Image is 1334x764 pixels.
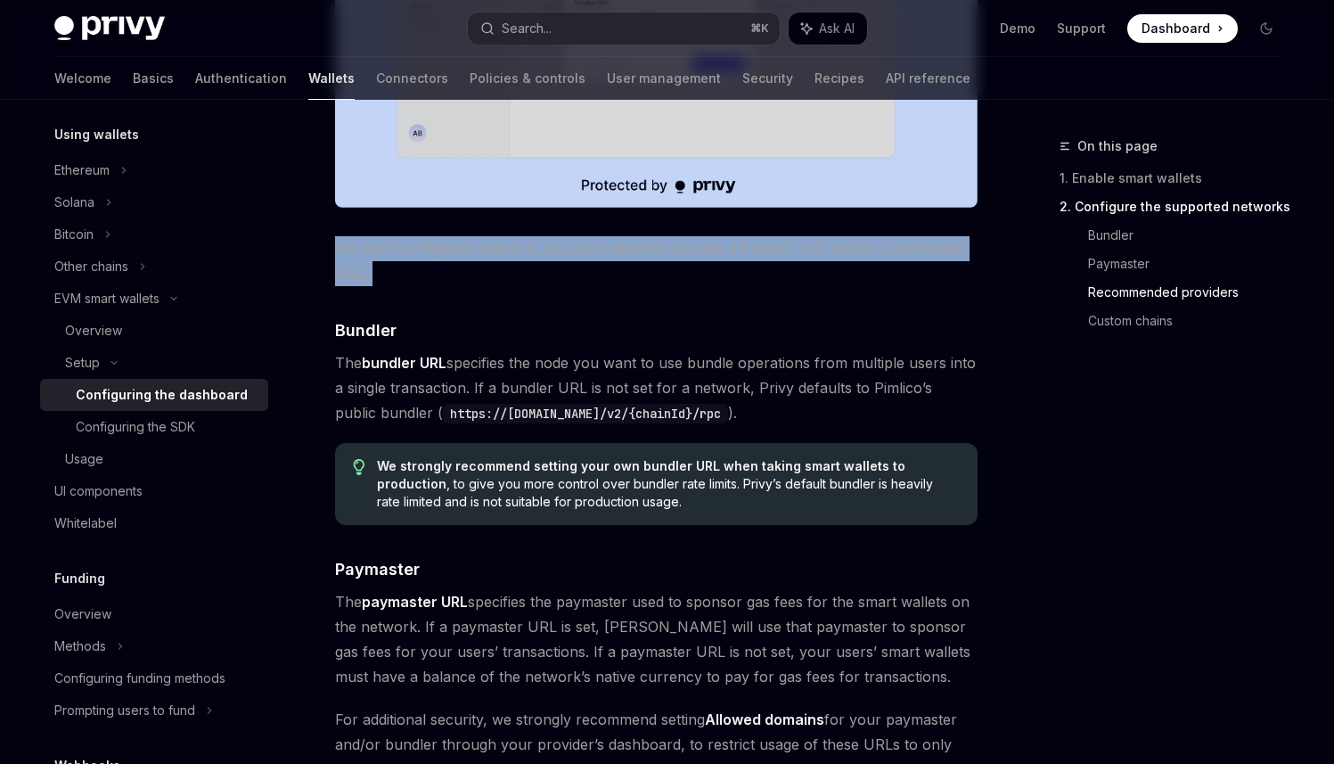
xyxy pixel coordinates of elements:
a: API reference [886,57,970,100]
a: Paymaster [1088,250,1295,278]
a: Demo [1000,20,1035,37]
span: The specifies the node you want to use bundle operations from multiple users into a single transa... [335,350,978,425]
strong: bundler URL [362,354,446,372]
span: On this page [1077,136,1158,157]
div: Configuring the SDK [76,416,195,438]
a: 2. Configure the supported networks [1060,193,1295,221]
span: For each configured network, you can optionally provide a bundler URL and/or a paymaster URL. [335,236,978,286]
h5: Using wallets [54,124,139,145]
a: Dashboard [1127,14,1238,43]
a: Recipes [814,57,864,100]
a: Basics [133,57,174,100]
a: Overview [40,315,268,347]
a: Authentication [195,57,287,100]
div: EVM smart wallets [54,288,160,309]
div: Configuring funding methods [54,668,225,689]
a: 1. Enable smart wallets [1060,164,1295,193]
a: Usage [40,443,268,475]
div: Other chains [54,256,128,277]
a: Recommended providers [1088,278,1295,307]
div: Solana [54,192,94,213]
span: ⌘ K [750,21,769,36]
a: Configuring funding methods [40,662,268,694]
span: The specifies the paymaster used to sponsor gas fees for the smart wallets on the network. If a p... [335,589,978,689]
strong: paymaster URL [362,593,468,611]
a: Configuring the dashboard [40,379,268,411]
a: Support [1057,20,1106,37]
div: Setup [65,352,100,374]
span: Paymaster [335,557,420,581]
div: UI components [54,481,143,502]
code: https://[DOMAIN_NAME]/v2/{chainId}/rpc [443,404,728,423]
a: Security [742,57,793,100]
h5: Funding [54,568,105,589]
button: Search...⌘K [468,12,780,45]
div: Search... [502,18,552,39]
div: Prompting users to fund [54,700,195,721]
span: Ask AI [819,20,855,37]
button: Ask AI [789,12,867,45]
a: Configuring the SDK [40,411,268,443]
div: Bitcoin [54,224,94,245]
a: Connectors [376,57,448,100]
a: Policies & controls [470,57,585,100]
svg: Tip [353,459,365,475]
a: Custom chains [1088,307,1295,335]
div: Overview [65,320,122,341]
span: , to give you more control over bundler rate limits. Privy’s default bundler is heavily rate limi... [377,457,959,511]
span: Dashboard [1142,20,1210,37]
span: Bundler [335,318,397,342]
a: Welcome [54,57,111,100]
a: Bundler [1088,221,1295,250]
div: Methods [54,636,106,657]
div: Configuring the dashboard [76,384,248,406]
strong: Allowed domains [705,711,824,728]
button: Toggle dark mode [1252,14,1281,43]
img: dark logo [54,16,165,41]
div: Overview [54,604,111,625]
a: Overview [40,598,268,630]
div: Ethereum [54,160,110,181]
a: UI components [40,475,268,507]
a: User management [607,57,721,100]
div: Whitelabel [54,513,117,534]
div: Usage [65,448,103,470]
a: Wallets [308,57,355,100]
a: Whitelabel [40,507,268,539]
strong: We strongly recommend setting your own bundler URL when taking smart wallets to production [377,458,905,491]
